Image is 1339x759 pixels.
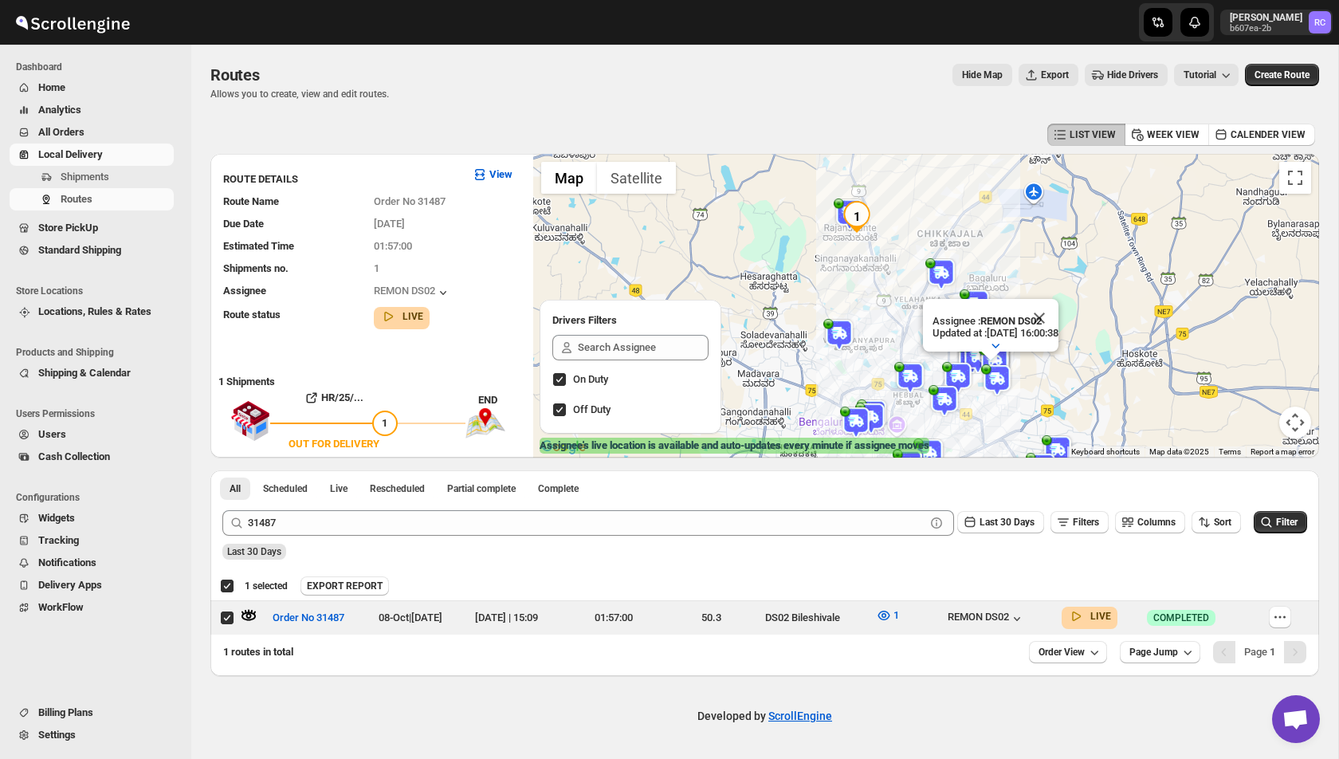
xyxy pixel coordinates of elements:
img: Google [537,437,590,458]
span: Store Locations [16,285,180,297]
span: 08-Oct | [DATE] [379,612,442,623]
span: Page Jump [1129,646,1178,659]
button: Locations, Rules & Rates [10,301,174,323]
span: 1 [374,262,379,274]
div: 50.3 [667,610,756,626]
span: Filters [1073,517,1099,528]
text: RC [1314,18,1325,28]
button: WEEK VIEW [1125,124,1209,146]
span: Last 30 Days [227,546,281,557]
button: Filter [1254,511,1307,533]
button: Order No 31487 [263,605,354,631]
span: Filter [1276,517,1298,528]
button: Order View [1029,641,1107,663]
div: REMON DS02 [948,611,1025,627]
span: LIST VIEW [1070,128,1116,141]
button: Hide Drivers [1085,64,1168,86]
span: WorkFlow [38,601,84,613]
button: Billing Plans [10,702,174,724]
button: Sort [1192,511,1241,533]
div: DS02 Bileshivale [765,610,866,626]
p: Assignee : [933,315,1058,327]
span: Page [1244,646,1275,658]
span: Billing Plans [38,706,93,718]
span: Sort [1214,517,1231,528]
span: Analytics [38,104,81,116]
div: END [478,392,525,408]
button: Users [10,423,174,446]
span: Widgets [38,512,75,524]
div: 01:57:00 [570,610,658,626]
span: 1 routes in total [223,646,293,658]
button: Last 30 Days [957,511,1044,533]
div: Open chat [1272,695,1320,743]
span: Create Route [1255,69,1310,81]
button: CALENDER VIEW [1208,124,1315,146]
button: Home [10,77,174,99]
span: Export [1041,69,1069,81]
span: 1 selected [245,580,288,592]
b: 1 Shipments [210,368,275,387]
button: Settings [10,724,174,746]
span: Tutorial [1184,69,1216,81]
h3: ROUTE DETAILS [223,171,459,187]
span: Last 30 Days [980,517,1035,528]
button: Cash Collection [10,446,174,468]
button: Show satellite imagery [597,162,676,194]
span: Route status [223,309,281,321]
span: Live [330,482,348,495]
button: All routes [220,478,250,500]
span: Map data ©2025 [1149,447,1209,456]
button: REMON DS02 [374,285,451,301]
button: Map action label [952,64,1012,86]
img: ScrollEngine [13,2,132,42]
span: WEEK VIEW [1147,128,1200,141]
p: Developed by [697,708,832,724]
div: [DATE] | 15:09 [475,610,560,626]
button: Show street map [541,162,597,194]
span: Shipments [61,171,109,183]
span: Users Permissions [16,407,180,420]
span: Hide Map [962,69,1003,81]
p: b607ea-2b [1230,24,1302,33]
span: Home [38,81,65,93]
button: Tracking [10,529,174,552]
button: Widgets [10,507,174,529]
button: HR/25/... [270,385,398,411]
span: Assignee [223,285,266,297]
input: Search Assignee [578,335,709,360]
span: Scheduled [263,482,308,495]
span: All Orders [38,126,84,138]
span: Locations, Rules & Rates [38,305,151,317]
span: Settings [38,729,76,741]
span: Off Duty [573,403,611,415]
button: Filters [1050,511,1109,533]
span: 1 [382,417,387,429]
button: Delivery Apps [10,574,174,596]
img: trip_end.png [465,408,505,438]
div: OUT FOR DELIVERY [289,436,379,452]
button: Keyboard shortcuts [1071,446,1140,458]
span: Complete [538,482,579,495]
span: Route Name [223,195,279,207]
nav: Pagination [1213,641,1306,663]
button: Page Jump [1120,641,1200,663]
button: LIST VIEW [1047,124,1125,146]
a: ScrollEngine [768,710,832,722]
span: Tracking [38,534,79,546]
h2: Drivers Filters [552,313,709,328]
b: HR/25/... [321,391,363,403]
span: Routes [210,65,260,85]
button: 1 [866,603,909,628]
button: User menu [1220,10,1333,35]
b: LIVE [402,311,423,322]
span: Partial complete [447,482,516,495]
span: Estimated Time [223,240,294,252]
b: 1 [1270,646,1275,658]
b: View [489,168,512,180]
span: Local Delivery [38,148,103,160]
span: Shipments no. [223,262,289,274]
button: Toggle fullscreen view [1279,162,1311,194]
button: Export [1019,64,1078,86]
